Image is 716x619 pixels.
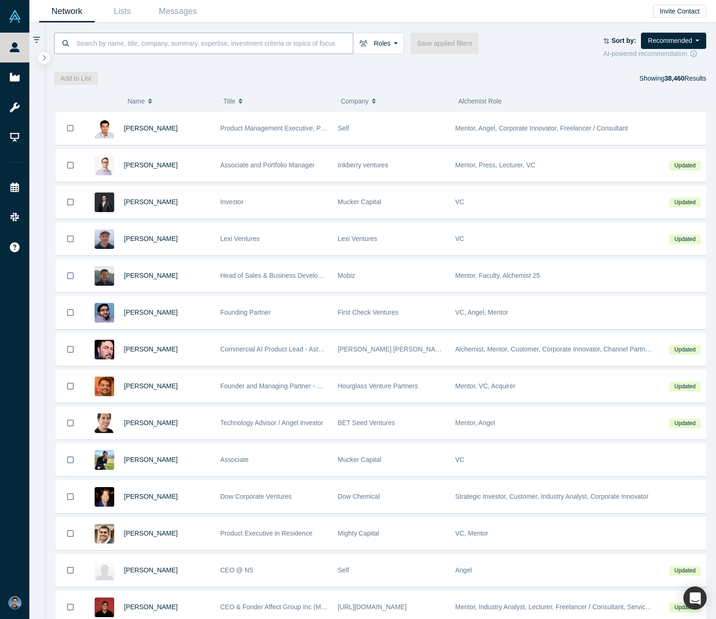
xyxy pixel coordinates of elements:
span: BET Seed Ventures [338,419,395,426]
a: Lists [95,0,150,22]
span: Dow Corporate Ventures [220,493,292,500]
button: Bookmark [56,186,85,218]
button: Bookmark [56,333,85,365]
img: Kathleen Jurman's Profile Image [95,487,114,507]
img: Boris Livshutz's Profile Image [95,413,114,433]
a: Network [39,0,95,22]
a: [PERSON_NAME] [124,566,178,574]
span: Associate [220,456,249,463]
span: [URL][DOMAIN_NAME] [338,603,407,611]
img: Girish Mutreja's Profile Image [95,561,114,580]
span: VC, Angel, Mentor [455,309,509,316]
span: VC [455,198,464,206]
span: Head of Sales & Business Development (interim) [220,272,362,279]
button: Bookmark [56,260,85,292]
a: [PERSON_NAME] [124,603,178,611]
button: Bookmark [56,149,85,181]
a: [PERSON_NAME] [124,530,178,537]
button: Name [127,91,213,111]
span: Self [338,566,349,574]
span: Updated [669,566,700,576]
span: VC [455,235,464,242]
div: Showing [640,72,706,85]
button: Add to List [54,72,98,85]
span: Angel [455,566,472,574]
button: Bookmark [56,517,85,550]
div: AI-powered recommendation [603,49,706,59]
a: [PERSON_NAME] [124,493,178,500]
span: Self [338,124,349,132]
a: [PERSON_NAME] [124,419,178,426]
span: Mobiz [338,272,355,279]
span: Updated [669,603,700,612]
img: Alex Lazich's Account [8,596,21,609]
a: [PERSON_NAME] [124,161,178,169]
button: Company [341,91,448,111]
span: Mighty Capital [338,530,379,537]
img: Will Baizer's Profile Image [95,450,114,470]
img: Alchemist Vault Logo [8,10,21,23]
button: Bookmark [56,481,85,513]
span: Founding Partner [220,309,271,316]
button: Title [223,91,331,111]
img: Richard Svinkin's Profile Image [95,340,114,359]
img: Jonah Probell's Profile Image [95,229,114,249]
span: Updated [669,234,700,244]
span: First Check Ventures [338,309,399,316]
img: Jerry Chen's Profile Image [95,193,114,212]
span: Founder and Managing Partner - Hourglass Venture Partners [220,382,397,390]
img: Cyril Shtabtsovsky's Profile Image [95,156,114,175]
span: [PERSON_NAME] [124,382,178,390]
span: [PERSON_NAME] [PERSON_NAME] Capital [338,345,469,353]
span: Company [341,91,369,111]
span: Investor [220,198,244,206]
span: Technology Advisor / Angel Investor [220,419,324,426]
a: [PERSON_NAME] [124,124,178,132]
a: [PERSON_NAME] [124,272,178,279]
a: [PERSON_NAME] [124,198,178,206]
span: Mucker Capital [338,456,381,463]
span: Title [223,91,235,111]
span: Associate and Portfolio Manager [220,161,315,169]
strong: Sort by: [612,37,636,44]
span: Lexi Ventures [220,235,260,242]
img: Manik Taneja's Profile Image [95,524,114,543]
span: Dow Chemical [338,493,380,500]
span: Updated [669,382,700,392]
span: Strategic Investor, Customer, Industry Analyst, Corporate Innovator [455,493,649,500]
button: Bookmark [56,407,85,439]
span: [PERSON_NAME] [124,235,178,242]
span: Product Executive in Residence [220,530,313,537]
span: CEO @ N5 [220,566,253,574]
span: Mentor, Angel, Corporate Innovator, Freelancer / Consultant [455,124,628,132]
button: Recommended [641,33,706,49]
button: Bookmark [56,112,85,144]
a: [PERSON_NAME] [124,309,178,316]
span: Alchemist Role [458,97,502,105]
span: Updated [669,161,700,171]
a: [PERSON_NAME] [124,456,178,463]
span: Updated [669,419,700,428]
span: VC, Mentor [455,530,489,537]
span: Inkberry ventures [338,161,388,169]
span: Mentor, VC, Acquirer [455,382,516,390]
button: Invite Contact [653,5,706,18]
span: Updated [669,198,700,207]
span: Updated [669,345,700,355]
strong: 38,460 [664,75,684,82]
span: Product Management Executive, Platform & Ecosystem Leader [220,124,403,132]
button: Bookmark [56,444,85,476]
span: Results [664,75,706,82]
button: Bookmark [56,554,85,586]
img: Andrei Novikov's Profile Image [95,598,114,617]
img: Michael Chang's Profile Image [95,266,114,286]
a: Messages [150,0,206,22]
button: Roles [353,33,404,54]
